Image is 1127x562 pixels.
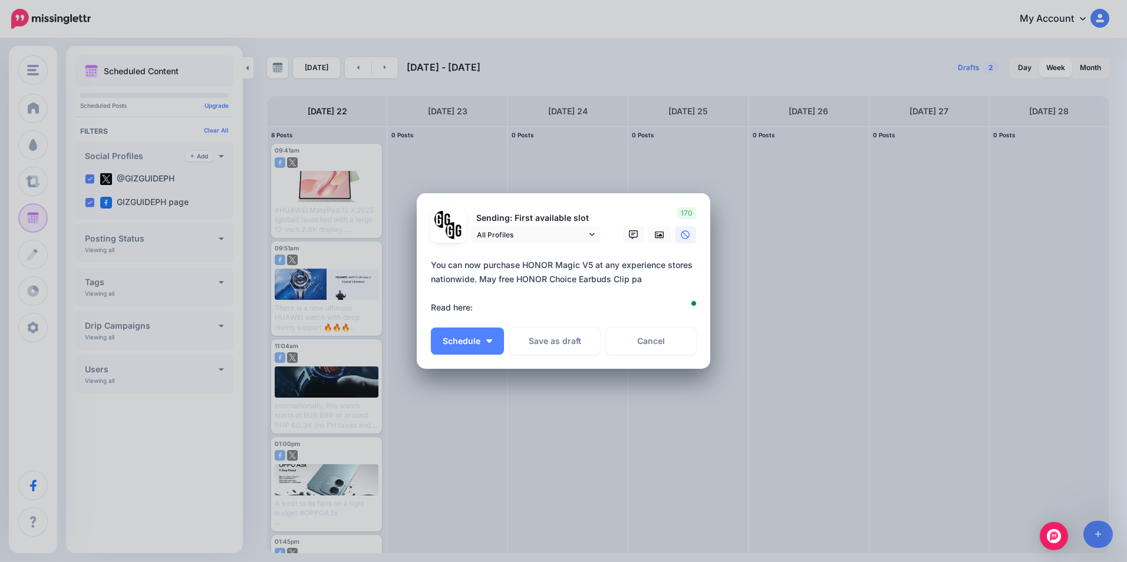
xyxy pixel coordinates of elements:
p: Sending: First available slot [471,211,601,225]
a: Cancel [606,328,696,355]
div: Open Intercom Messenger [1040,522,1068,550]
a: All Profiles [471,226,601,243]
button: Save as draft [510,328,600,355]
button: Schedule [431,328,504,355]
span: Schedule [443,337,480,345]
img: arrow-down-white.png [486,339,492,343]
div: You can now purchase HONOR Magic V5 at any experience stores nationwide. May free HONOR Choice Ea... [431,258,702,315]
img: 353459792_649996473822713_4483302954317148903_n-bsa138318.png [434,211,452,228]
span: 170 [677,207,696,219]
span: All Profiles [477,229,586,241]
img: JT5sWCfR-79925.png [446,222,463,239]
textarea: To enrich screen reader interactions, please activate Accessibility in Grammarly extension settings [431,258,702,315]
